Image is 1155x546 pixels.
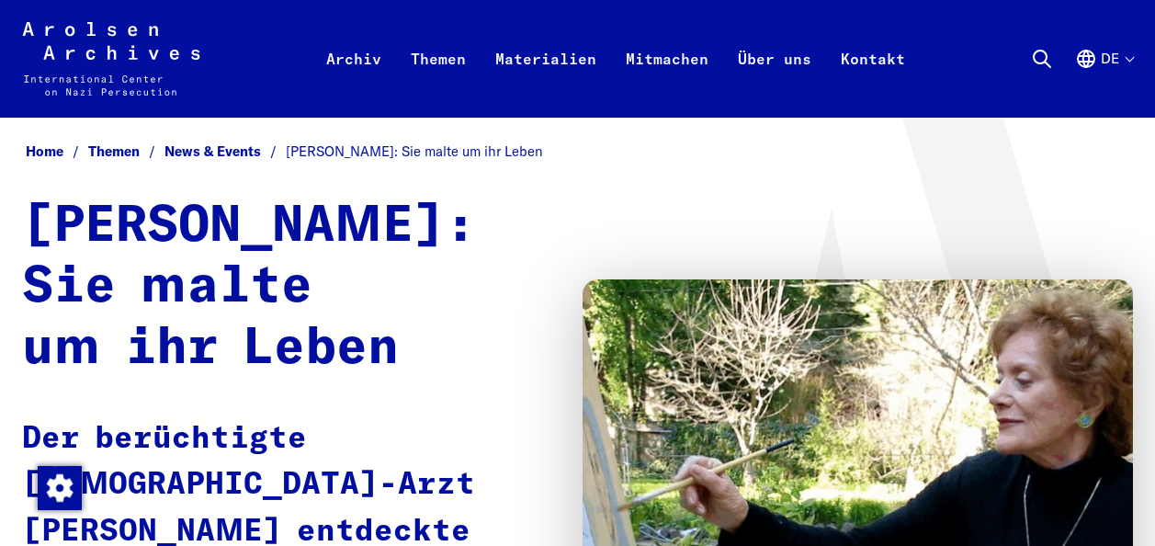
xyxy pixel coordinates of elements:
[26,142,88,160] a: Home
[311,44,396,118] a: Archiv
[396,44,481,118] a: Themen
[611,44,723,118] a: Mitmachen
[286,142,543,160] span: [PERSON_NAME]: Sie malte um ihr Leben
[311,22,920,96] nav: Primär
[22,196,546,380] h1: [PERSON_NAME]: Sie malte um ihr Leben
[1075,48,1133,114] button: Deutsch, Sprachauswahl
[38,466,82,510] img: Zustimmung ändern
[723,44,826,118] a: Über uns
[164,142,286,160] a: News & Events
[481,44,611,118] a: Materialien
[88,142,164,160] a: Themen
[826,44,920,118] a: Kontakt
[22,138,1133,165] nav: Breadcrumb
